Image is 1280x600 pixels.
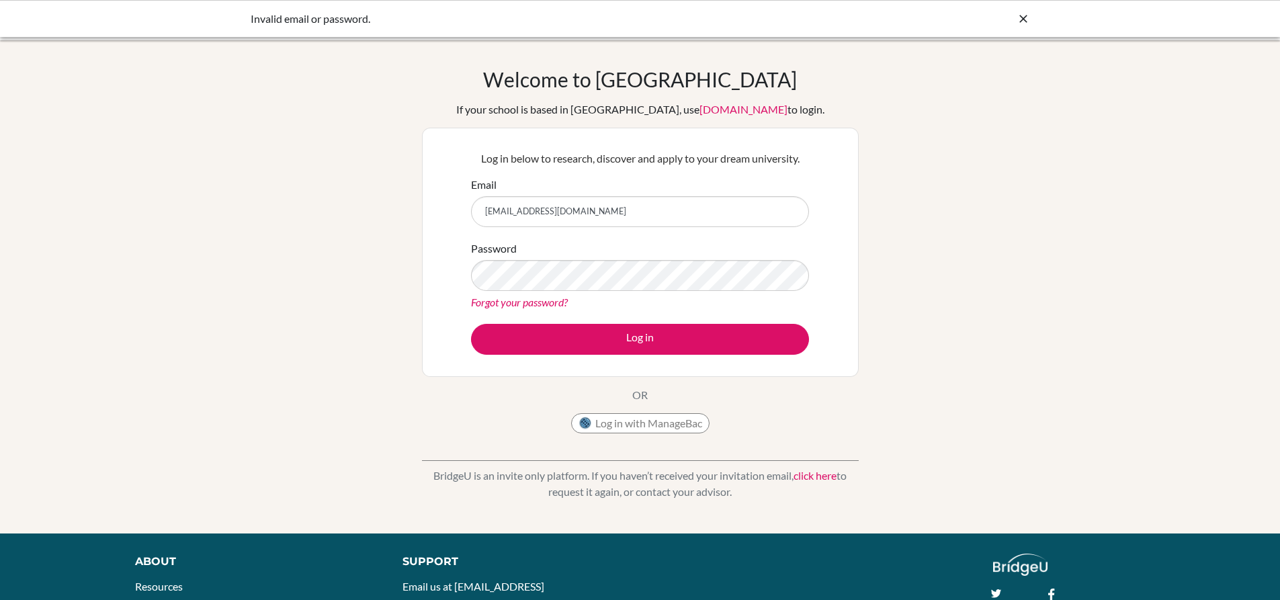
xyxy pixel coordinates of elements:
[632,387,648,403] p: OR
[135,554,372,570] div: About
[422,468,859,500] p: BridgeU is an invite only platform. If you haven’t received your invitation email, to request it ...
[571,413,710,433] button: Log in with ManageBac
[456,101,824,118] div: If your school is based in [GEOGRAPHIC_DATA], use to login.
[471,324,809,355] button: Log in
[699,103,787,116] a: [DOMAIN_NAME]
[471,177,497,193] label: Email
[993,554,1048,576] img: logo_white@2x-f4f0deed5e89b7ecb1c2cc34c3e3d731f90f0f143d5ea2071677605dd97b5244.png
[483,67,797,91] h1: Welcome to [GEOGRAPHIC_DATA]
[135,580,183,593] a: Resources
[471,296,568,308] a: Forgot your password?
[251,11,828,27] div: Invalid email or password.
[471,241,517,257] label: Password
[402,554,624,570] div: Support
[471,151,809,167] p: Log in below to research, discover and apply to your dream university.
[794,469,837,482] a: click here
